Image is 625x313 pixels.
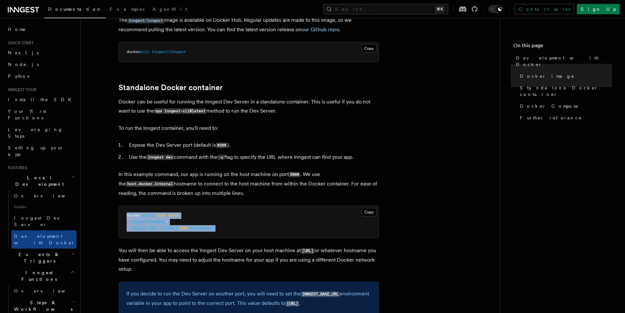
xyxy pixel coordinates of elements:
[8,26,26,33] span: Home
[361,44,377,53] button: Copy
[165,213,168,218] span: :
[127,213,140,218] span: docker
[8,127,63,139] span: Leveraging Steps
[165,219,168,224] span: \
[5,142,76,160] a: Setting up your app
[118,97,379,116] p: Docker can be useful for running the Inngest Dev Server in a standalone container. This is useful...
[168,213,177,218] span: 8288
[517,100,612,112] a: Docker Compose
[8,62,39,67] span: Node.js
[8,97,75,102] span: Install the SDK
[154,108,206,114] code: npx inngest-cli@latest
[361,208,377,216] button: Copy
[488,5,504,13] button: Toggle dark mode
[14,288,81,293] span: Overview
[148,2,191,18] a: AgentKit
[131,226,147,230] span: inngest
[435,6,444,12] kbd: ⌘K
[5,23,76,35] a: Home
[11,299,73,312] span: Steps & Workflows
[11,212,76,230] a: Inngest Dev Server
[118,83,223,92] a: Standalone Docker container
[513,42,612,52] h4: On this page
[14,234,75,245] span: Development with Docker
[110,7,145,12] span: Examples
[520,115,582,121] span: Further reference
[126,181,174,187] code: host.docker.internal
[285,301,299,306] code: [URL]
[127,17,164,23] a: inngest/inngest
[5,165,27,170] span: Features
[48,7,102,12] span: Documentation
[126,289,371,308] p: If you decide to run the Dev Server on another port, you will need to set the environment variabl...
[5,172,76,190] button: Local Development
[118,16,379,34] p: The image is available on Docker Hub. Regular updates are made to this image, so we recommend pul...
[520,85,612,98] span: Standalone Docker container
[520,73,575,79] span: Docker image
[5,47,76,59] a: Next.js
[5,124,76,142] a: Leveraging Steps
[11,202,76,212] span: Guides
[152,49,186,54] span: inngest/inngest
[131,219,165,224] span: inngest/inngest
[5,105,76,124] a: Your first Functions
[5,269,70,282] span: Inngest Functions
[179,226,188,230] span: 3000
[217,155,224,160] code: -u
[5,70,76,82] a: Python
[149,226,156,230] span: dev
[5,267,76,285] button: Inngest Functions
[14,215,70,227] span: Inngest Dev Server
[127,18,164,23] code: inngest/inngest
[513,52,612,70] a: Development with Docker
[127,141,379,150] li: Expose the Dev Server port (default is ).
[5,174,71,187] span: Local Development
[127,153,379,162] li: Use the command with the flag to specify the URL where Inngest can find your app.
[5,190,76,249] div: Local Development
[44,2,106,18] a: Documentation
[5,249,76,267] button: Events & Triggers
[152,7,187,12] span: AgentKit
[11,285,76,297] a: Overview
[106,2,148,18] a: Examples
[8,145,64,157] span: Setting up your app
[577,4,620,14] a: Sign Up
[165,226,179,230] span: [URL]:
[118,246,379,274] p: You will then be able to access the Inngest Dev Server on your host machine at or whatever hostna...
[5,251,71,264] span: Events & Triggers
[146,155,174,160] code: inngest dev
[5,94,76,105] a: Install the SDK
[289,172,300,177] code: 3000
[188,226,215,230] span: /api/inngest
[127,49,140,54] span: docker
[520,103,579,109] span: Docker Compose
[140,49,149,54] span: pull
[118,124,379,133] p: To run the Inngest container, you'll need to:
[8,109,47,120] span: Your first Functions
[177,213,179,218] span: \
[516,55,612,68] span: Development with Docker
[517,70,612,82] a: Docker image
[216,143,227,148] code: 8288
[14,193,81,198] span: Overview
[11,190,76,202] a: Overview
[11,230,76,249] a: Development with Docker
[5,40,34,46] span: Quick start
[5,87,36,92] span: Inngest tour
[149,213,154,218] span: -p
[301,248,314,254] code: [URL]
[515,4,574,14] a: Contact sales
[301,26,339,33] a: our Github repo
[156,213,165,218] span: 8288
[323,4,448,14] button: Search...⌘K
[301,292,340,297] code: INNGEST_BASE_URL
[159,226,163,230] span: -u
[517,112,612,124] a: Further reference
[8,74,32,79] span: Python
[140,213,147,218] span: run
[517,82,612,100] a: Standalone Docker container
[8,50,39,55] span: Next.js
[5,59,76,70] a: Node.js
[118,170,379,198] p: In this example command, our app is running on the host machine on port . We use the hostname to ...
